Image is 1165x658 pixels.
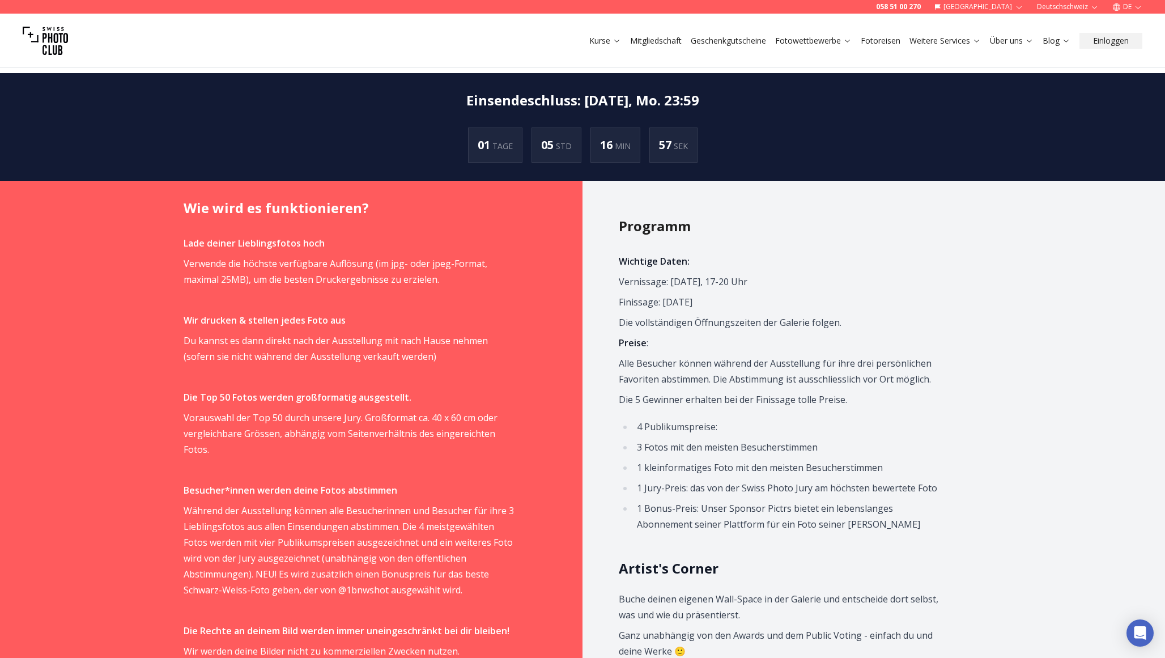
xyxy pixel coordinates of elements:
[600,137,615,152] span: 16
[633,480,950,496] li: 1 Jury-Preis: das von der Swiss Photo Jury am höchsten bewertete Foto
[633,419,950,435] li: 4 Publikumspreise:
[691,35,766,46] a: Geschenkgutscheine
[619,559,718,578] span: Artist's Corner
[686,33,771,49] button: Geschenkgutscheine
[615,141,631,151] span: MIN
[184,334,488,363] span: Du kannst es dann direkt nach der Ausstellung mit nach Hause nehmen (sofern sie nicht während der...
[184,256,515,287] p: Verwende die höchste verfügbare Auflösung (im jpg- oder jpeg-Format, maximal 25MB), um die besten...
[619,355,950,387] p: Alle Besucher können während der Ausstellung für ihre drei persönlichen Favoriten abstimmen. Die ...
[589,35,621,46] a: Kurse
[23,18,68,63] img: Swiss photo club
[909,35,981,46] a: Weitere Services
[619,315,950,330] p: Die vollständigen Öffnungszeiten der Galerie folgen.
[492,141,513,151] span: TAGE
[1126,619,1154,647] div: Open Intercom Messenger
[541,137,556,152] span: 05
[905,33,985,49] button: Weitere Services
[556,141,572,151] span: STD
[619,335,950,351] p: :
[861,35,900,46] a: Fotoreisen
[184,199,546,217] h2: Wie wird es funktionieren?
[184,314,346,326] strong: Wir drucken & stellen jedes Foto aus
[466,91,699,109] h2: Einsendeschluss : [DATE], Mo. 23:59
[1079,33,1142,49] button: Einloggen
[1043,35,1070,46] a: Blog
[771,33,856,49] button: Fotowettbewerbe
[626,33,686,49] button: Mitgliedschaft
[876,2,921,11] a: 058 51 00 270
[184,625,509,637] strong: Die Rechte an deinem Bild werden immer uneingeschränkt bei dir bleiben!
[659,137,674,152] span: 57
[619,255,690,268] strong: Wichtige Daten:
[619,593,938,621] span: Buche deinen eigenen Wall-Space in der Galerie und entscheide dort selbst, was und wie du präsent...
[619,294,950,310] p: Finissage: [DATE]
[619,337,647,349] strong: Preise
[775,35,852,46] a: Fotowettbewerbe
[184,237,325,249] strong: Lade deiner Lieblingsfotos hoch
[184,410,515,457] p: Vorauswahl der Top 50 durch unsere Jury. Großformat ca. 40 x 60 cm oder vergleichbare Grössen, ab...
[630,35,682,46] a: Mitgliedschaft
[619,274,950,290] p: Vernissage: [DATE], 17-20 Uhr
[184,503,515,598] p: Während der Ausstellung können alle Besucherinnen und Besucher für ihre 3 Lieblingsfotos aus alle...
[585,33,626,49] button: Kurse
[619,392,950,407] p: Die 5 Gewinner erhalten bei der Finissage tolle Preise.
[633,439,950,455] li: 3 Fotos mit den meisten Besucherstimmen
[1038,33,1075,49] button: Blog
[619,217,981,235] h2: Programm
[633,500,950,532] li: 1 Bonus-Preis: Unser Sponsor Pictrs bietet ein lebenslanges Abonnement seiner Plattform für ein F...
[478,137,492,152] span: 01
[184,391,411,404] strong: Die Top 50 Fotos werden großformatig ausgestellt.
[633,460,950,476] li: 1 kleinformatiges Foto mit den meisten Besucherstimmen
[856,33,905,49] button: Fotoreisen
[985,33,1038,49] button: Über uns
[184,484,397,496] strong: Besucher*innen werden deine Fotos abstimmen
[674,141,688,151] span: SEK
[990,35,1034,46] a: Über uns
